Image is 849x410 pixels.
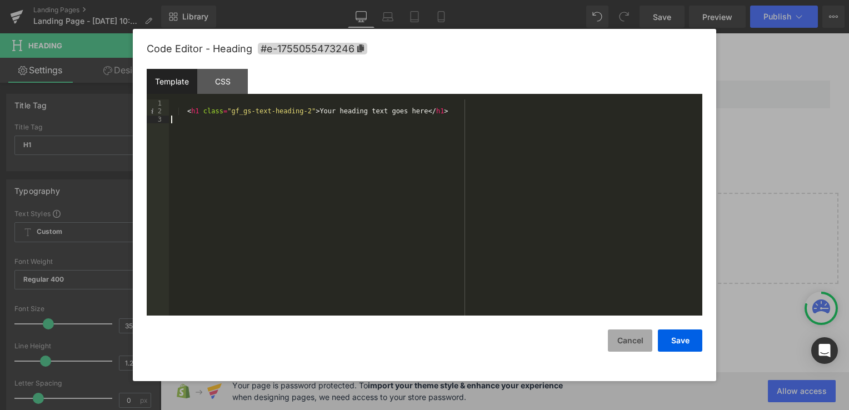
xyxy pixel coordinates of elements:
div: Open Intercom Messenger [811,337,838,364]
span: Click to copy [258,43,367,54]
button: Save [658,329,702,352]
div: 2 [147,107,169,115]
a: Explore Blocks [240,186,340,208]
div: 1 [147,99,169,107]
div: Template [147,69,197,94]
button: Cancel [608,329,652,352]
a: Add Single Section [349,186,449,208]
p: or Drag & Drop elements from left sidebar [29,217,660,224]
div: 3 [147,116,169,123]
span: Code Editor - Heading [147,43,252,54]
div: CSS [197,69,248,94]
